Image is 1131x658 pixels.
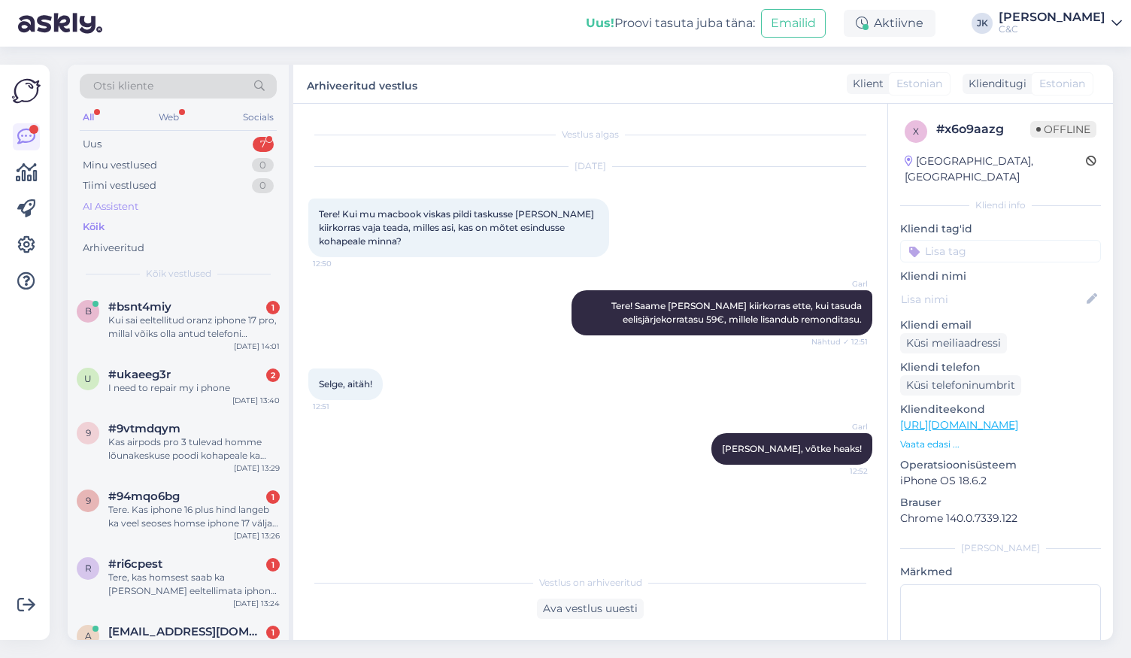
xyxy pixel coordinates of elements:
span: Vestlus on arhiveeritud [539,576,642,590]
span: r [85,562,92,574]
div: Küsi telefoninumbrit [900,375,1021,396]
b: Uus! [586,16,614,30]
div: C&C [999,23,1105,35]
button: Emailid [761,9,826,38]
span: [PERSON_NAME], võtke heaks! [722,443,862,454]
div: Tiimi vestlused [83,178,156,193]
span: Estonian [896,76,942,92]
p: Kliendi telefon [900,359,1101,375]
input: Lisa tag [900,240,1101,262]
label: Arhiveeritud vestlus [307,74,417,94]
span: 12:51 [313,401,369,412]
span: #9vtmdqym [108,422,180,435]
p: Kliendi tag'id [900,221,1101,237]
span: Tere! Saame [PERSON_NAME] kiirkorras ette, kui tasuda eelisjärjekorratasu 59€, millele lisandub r... [611,300,864,325]
div: 1 [266,490,280,504]
span: #ri6cpest [108,557,162,571]
span: Otsi kliente [93,78,153,94]
div: Proovi tasuta juba täna: [586,14,755,32]
span: a [85,630,92,641]
div: Tere. Kas iphone 16 plus hind langeb ka veel seoses homse iphone 17 välja tulekuga? [108,503,280,530]
div: Aktiivne [844,10,935,37]
div: Vestlus algas [308,128,872,141]
div: Klienditugi [963,76,1026,92]
div: Uus [83,137,102,152]
a: [PERSON_NAME]C&C [999,11,1122,35]
div: [PERSON_NAME] [999,11,1105,23]
div: Kas airpods pro 3 tulevad homme lõunakeskuse poodi kohapeale ka müüki või saab neid alguses ainul... [108,435,280,462]
div: Kui sai eeltellitud oranz iphone 17 pro, millal võiks olla antud telefoni eeldatav tarneaeg? [108,314,280,341]
span: 9 [86,495,91,506]
p: Klienditeekond [900,402,1101,417]
div: AI Assistent [83,199,138,214]
div: Küsi meiliaadressi [900,333,1007,353]
div: Kliendi info [900,199,1101,212]
div: JK [972,13,993,34]
span: x [913,126,919,137]
div: [DATE] 13:24 [233,598,280,609]
div: [DATE] 14:01 [234,341,280,352]
a: [URL][DOMAIN_NAME] [900,418,1018,432]
div: 2 [266,368,280,382]
div: [DATE] [308,159,872,173]
span: 12:50 [313,258,369,269]
div: [DATE] 13:26 [234,530,280,541]
span: Selge, aitäh! [319,378,372,390]
div: [PERSON_NAME] [900,541,1101,555]
p: Chrome 140.0.7339.122 [900,511,1101,526]
p: Operatsioonisüsteem [900,457,1101,473]
div: I need to repair my i phone [108,381,280,395]
div: Web [156,108,182,127]
div: Tere, kas homsest saab ka [PERSON_NAME] eeltellimata iphone 17 osta poest? [108,571,280,598]
span: u [84,373,92,384]
span: #ukaeeg3r [108,368,171,381]
img: Askly Logo [12,77,41,105]
div: 1 [266,301,280,314]
span: Kõik vestlused [146,267,211,280]
div: Klient [847,76,884,92]
p: Brauser [900,495,1101,511]
span: Tere! Kui mu macbook viskas pildi taskusse [PERSON_NAME] kiirkorras vaja teada, milles asi, kas o... [319,208,596,247]
p: iPhone OS 18.6.2 [900,473,1101,489]
div: [GEOGRAPHIC_DATA], [GEOGRAPHIC_DATA] [905,153,1086,185]
div: All [80,108,97,127]
div: Socials [240,108,277,127]
div: # x6o9aazg [936,120,1030,138]
span: Garl [811,278,868,290]
p: Vaata edasi ... [900,438,1101,451]
span: Garl [811,421,868,432]
span: Offline [1030,121,1096,138]
div: Ava vestlus uuesti [537,599,644,619]
p: Märkmed [900,564,1101,580]
div: 7 [253,137,274,152]
span: 9 [86,427,91,438]
span: b [85,305,92,317]
div: 1 [266,626,280,639]
span: #bsnt4miy [108,300,171,314]
span: alxtp@protonmail.ch [108,625,265,638]
div: 0 [252,178,274,193]
p: Kliendi email [900,317,1101,333]
div: 1 [266,558,280,572]
input: Lisa nimi [901,291,1084,308]
span: Nähtud ✓ 12:51 [811,336,868,347]
span: #94mqo6bg [108,490,180,503]
div: 0 [252,158,274,173]
span: Estonian [1039,76,1085,92]
span: 12:52 [811,465,868,477]
div: [DATE] 13:40 [232,395,280,406]
div: Arhiveeritud [83,241,144,256]
div: Minu vestlused [83,158,157,173]
div: Kõik [83,220,105,235]
p: Kliendi nimi [900,268,1101,284]
div: [DATE] 13:29 [234,462,280,474]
